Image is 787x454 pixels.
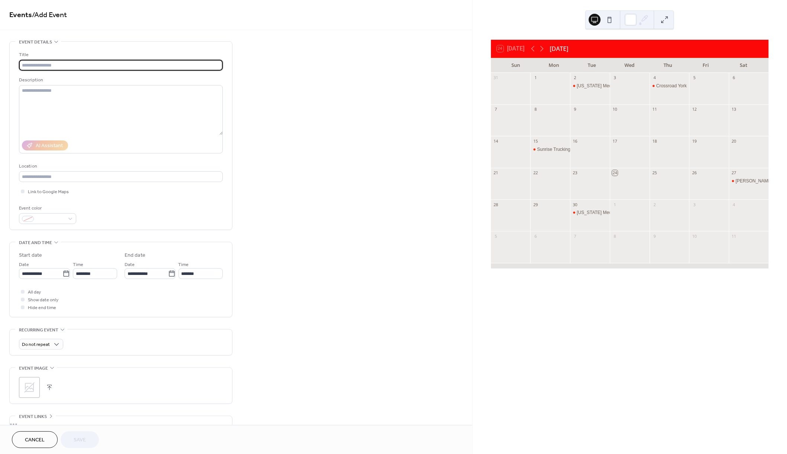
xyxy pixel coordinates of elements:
[19,239,52,247] span: Date and time
[731,170,737,176] div: 27
[652,107,658,112] div: 11
[652,233,658,239] div: 9
[22,341,50,349] span: Do not repeat
[535,58,573,73] div: Mon
[731,75,737,81] div: 6
[9,8,32,23] a: Events
[572,138,578,144] div: 16
[32,8,67,23] span: / Add Event
[493,233,499,239] div: 5
[691,138,697,144] div: 19
[533,170,538,176] div: 22
[691,233,697,239] div: 10
[25,437,45,444] span: Cancel
[691,75,697,81] div: 5
[73,261,83,269] span: Time
[125,261,135,269] span: Date
[19,364,48,372] span: Event image
[652,202,658,207] div: 2
[28,304,56,312] span: Hide end time
[28,188,69,196] span: Link to Google Maps
[533,107,538,112] div: 8
[19,326,58,334] span: Recurring event
[577,210,621,216] div: [US_STATE] Medicine
[691,107,697,112] div: 12
[537,146,570,153] div: Sunrise Trucking
[19,377,40,398] div: ;
[572,233,578,239] div: 7
[652,138,658,144] div: 18
[19,204,75,212] div: Event color
[650,83,690,89] div: Crossroad York
[19,162,221,170] div: Location
[731,138,737,144] div: 20
[19,38,52,46] span: Event details
[731,202,737,207] div: 4
[533,202,538,207] div: 29
[550,44,569,53] div: [DATE]
[533,138,538,144] div: 15
[656,83,687,89] div: Crossroad York
[493,138,499,144] div: 14
[572,107,578,112] div: 9
[612,233,618,239] div: 8
[497,58,535,73] div: Sun
[652,170,658,176] div: 25
[19,76,221,84] div: Description
[577,83,621,89] div: [US_STATE] Medicine
[19,51,221,59] div: Title
[493,75,499,81] div: 31
[179,261,189,269] span: Time
[10,416,232,432] div: •••
[572,202,578,207] div: 30
[125,252,145,259] div: End date
[612,202,618,207] div: 1
[493,202,499,207] div: 28
[691,202,697,207] div: 3
[573,58,611,73] div: Tue
[19,261,29,269] span: Date
[611,58,649,73] div: Wed
[612,138,618,144] div: 17
[12,431,58,448] button: Cancel
[649,58,687,73] div: Thu
[493,107,499,112] div: 7
[572,170,578,176] div: 23
[570,210,610,216] div: Nebraska Medicine
[691,170,697,176] div: 26
[652,75,658,81] div: 4
[533,233,538,239] div: 6
[533,75,538,81] div: 1
[731,233,737,239] div: 11
[530,146,570,153] div: Sunrise Trucking
[612,170,618,176] div: 24
[731,107,737,112] div: 13
[687,58,725,73] div: Fri
[19,413,47,421] span: Event links
[725,58,763,73] div: Sat
[28,289,41,296] span: All day
[28,296,58,304] span: Show date only
[612,107,618,112] div: 10
[729,178,769,184] div: Doug Adler Birthday Party
[19,252,42,259] div: Start date
[572,75,578,81] div: 2
[612,75,618,81] div: 3
[570,83,610,89] div: Nebraska Medicine
[493,170,499,176] div: 21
